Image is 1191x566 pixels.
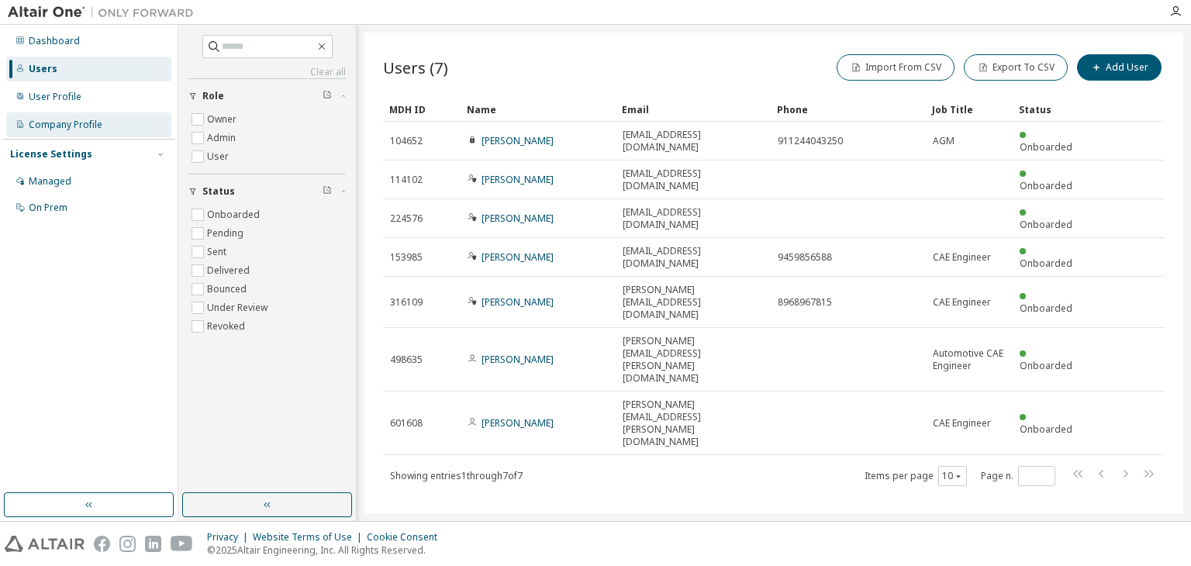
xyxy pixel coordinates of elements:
[94,536,110,552] img: facebook.svg
[778,135,843,147] span: 911244043250
[623,399,764,448] span: [PERSON_NAME][EMAIL_ADDRESS][PERSON_NAME][DOMAIN_NAME]
[482,250,554,264] a: [PERSON_NAME]
[390,251,423,264] span: 153985
[865,466,967,486] span: Items per page
[253,531,367,544] div: Website Terms of Use
[8,5,202,20] img: Altair One
[1020,359,1072,372] span: Onboarded
[623,129,764,154] span: [EMAIL_ADDRESS][DOMAIN_NAME]
[383,57,448,78] span: Users (7)
[482,134,554,147] a: [PERSON_NAME]
[207,261,253,280] label: Delivered
[1020,302,1072,315] span: Onboarded
[778,251,832,264] span: 9459856588
[10,148,92,160] div: License Settings
[1077,54,1162,81] button: Add User
[390,354,423,366] span: 498635
[323,185,332,198] span: Clear filter
[933,417,991,430] span: CAE Engineer
[390,212,423,225] span: 224576
[390,174,423,186] span: 114102
[390,135,423,147] span: 104652
[188,79,346,113] button: Role
[623,284,764,321] span: [PERSON_NAME][EMAIL_ADDRESS][DOMAIN_NAME]
[207,280,250,299] label: Bounced
[207,317,248,336] label: Revoked
[202,90,224,102] span: Role
[29,202,67,214] div: On Prem
[623,206,764,231] span: [EMAIL_ADDRESS][DOMAIN_NAME]
[964,54,1068,81] button: Export To CSV
[1020,140,1072,154] span: Onboarded
[207,129,239,147] label: Admin
[933,135,955,147] span: AGM
[482,416,554,430] a: [PERSON_NAME]
[623,245,764,270] span: [EMAIL_ADDRESS][DOMAIN_NAME]
[119,536,136,552] img: instagram.svg
[323,90,332,102] span: Clear filter
[207,243,230,261] label: Sent
[981,466,1055,486] span: Page n.
[390,417,423,430] span: 601608
[778,296,832,309] span: 8968967815
[482,295,554,309] a: [PERSON_NAME]
[1019,97,1084,122] div: Status
[390,469,523,482] span: Showing entries 1 through 7 of 7
[207,205,263,224] label: Onboarded
[202,185,235,198] span: Status
[482,212,554,225] a: [PERSON_NAME]
[1020,218,1072,231] span: Onboarded
[1020,423,1072,436] span: Onboarded
[367,531,447,544] div: Cookie Consent
[777,97,920,122] div: Phone
[29,175,71,188] div: Managed
[207,299,271,317] label: Under Review
[1020,257,1072,270] span: Onboarded
[390,296,423,309] span: 316109
[389,97,454,122] div: MDH ID
[623,167,764,192] span: [EMAIL_ADDRESS][DOMAIN_NAME]
[5,536,85,552] img: altair_logo.svg
[29,119,102,131] div: Company Profile
[29,91,81,103] div: User Profile
[837,54,955,81] button: Import From CSV
[207,544,447,557] p: © 2025 Altair Engineering, Inc. All Rights Reserved.
[933,347,1006,372] span: Automotive CAE Engineer
[207,224,247,243] label: Pending
[207,110,240,129] label: Owner
[29,35,80,47] div: Dashboard
[942,470,963,482] button: 10
[207,531,253,544] div: Privacy
[623,335,764,385] span: [PERSON_NAME][EMAIL_ADDRESS][PERSON_NAME][DOMAIN_NAME]
[482,353,554,366] a: [PERSON_NAME]
[1020,179,1072,192] span: Onboarded
[933,251,991,264] span: CAE Engineer
[145,536,161,552] img: linkedin.svg
[932,97,1006,122] div: Job Title
[29,63,57,75] div: Users
[467,97,609,122] div: Name
[622,97,765,122] div: Email
[188,174,346,209] button: Status
[482,173,554,186] a: [PERSON_NAME]
[933,296,991,309] span: CAE Engineer
[188,66,346,78] a: Clear all
[171,536,193,552] img: youtube.svg
[207,147,232,166] label: User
